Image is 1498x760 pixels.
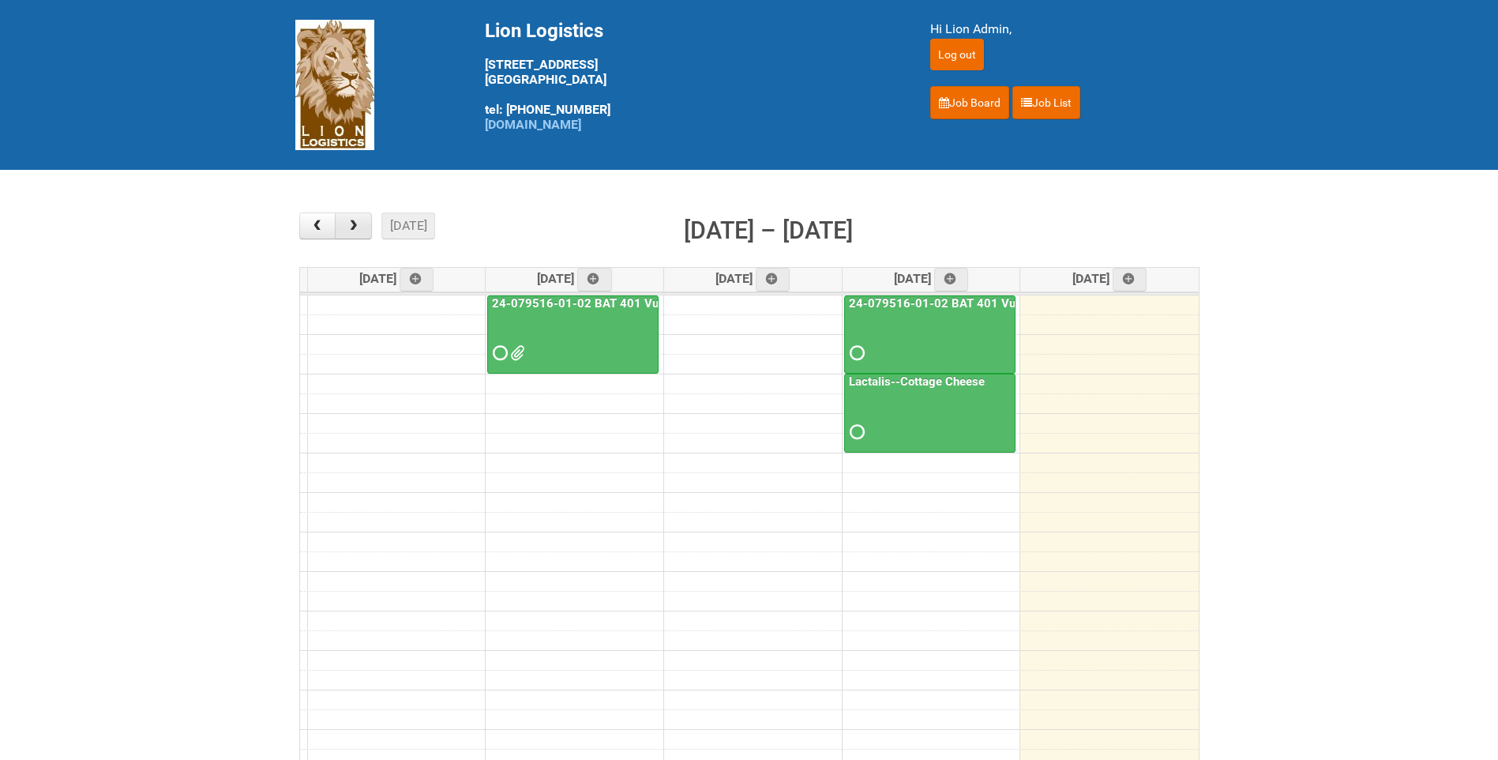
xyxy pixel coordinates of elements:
span: [DATE] [715,271,790,286]
input: Log out [930,39,984,70]
span: Lion Logistics [485,20,603,42]
a: [DOMAIN_NAME] [485,117,581,132]
span: Requested [850,348,861,359]
a: Lactalis--Cottage Cheese [844,374,1016,453]
img: Lion Logistics [295,20,374,150]
a: Add an event [756,268,790,292]
a: Add an event [577,268,612,292]
a: Lactalis--Cottage Cheese [846,374,988,389]
a: 24-079516-01-02 BAT 401 Vuse Box RCT [844,295,1016,374]
button: [DATE] [381,213,435,239]
a: Job List [1012,86,1080,119]
a: 24-079516-01-02 BAT 401 Vuse Box RCT [487,295,659,374]
div: [STREET_ADDRESS] [GEOGRAPHIC_DATA] tel: [PHONE_NUMBER] [485,20,891,132]
a: Add an event [1113,268,1147,292]
span: [DATE] [359,271,434,286]
span: Requested [493,348,504,359]
span: Requested [850,427,861,438]
a: 24-079516-01-02 BAT 401 Vuse Box RCT [846,296,1081,310]
span: GROUP 1000.jpg 24-079516-01 BAT 401 Vuse Box RCT - Address File - 4th Batch 9.30.xlsx RAIBAT Vuse... [510,348,521,359]
a: 24-079516-01-02 BAT 401 Vuse Box RCT [489,296,724,310]
span: [DATE] [537,271,612,286]
h2: [DATE] – [DATE] [684,213,853,249]
a: Add an event [400,268,434,292]
a: Lion Logistics [295,77,374,92]
a: Job Board [930,86,1009,119]
div: Hi Lion Admin, [930,20,1203,39]
span: [DATE] [894,271,969,286]
a: Add an event [934,268,969,292]
span: [DATE] [1072,271,1147,286]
